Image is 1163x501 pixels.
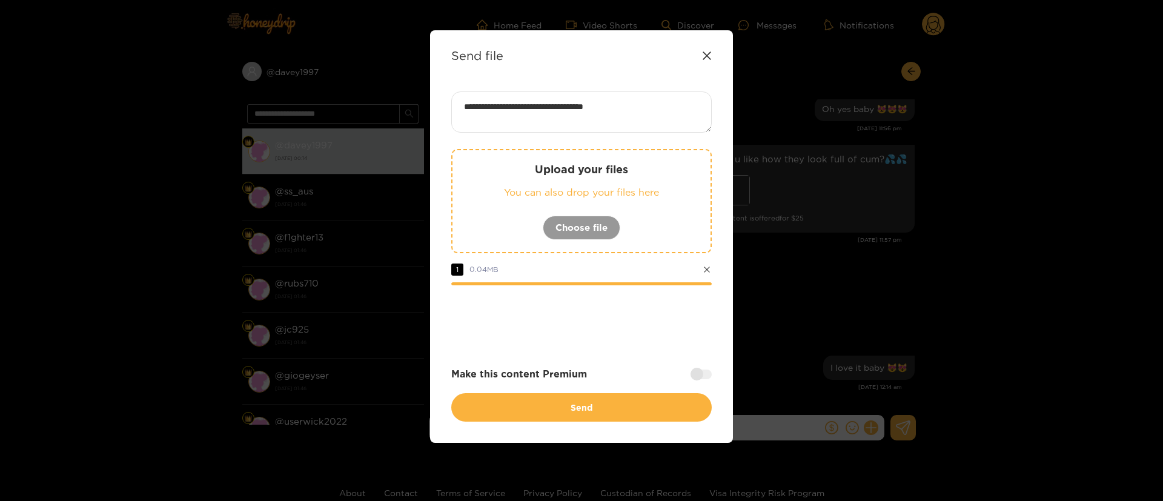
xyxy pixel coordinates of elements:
span: 1 [451,264,463,276]
button: Send [451,393,712,422]
p: You can also drop your files here [477,185,686,199]
p: Upload your files [477,162,686,176]
strong: Make this content Premium [451,367,587,381]
strong: Send file [451,48,503,62]
button: Choose file [543,216,620,240]
span: 0.04 MB [469,265,499,273]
